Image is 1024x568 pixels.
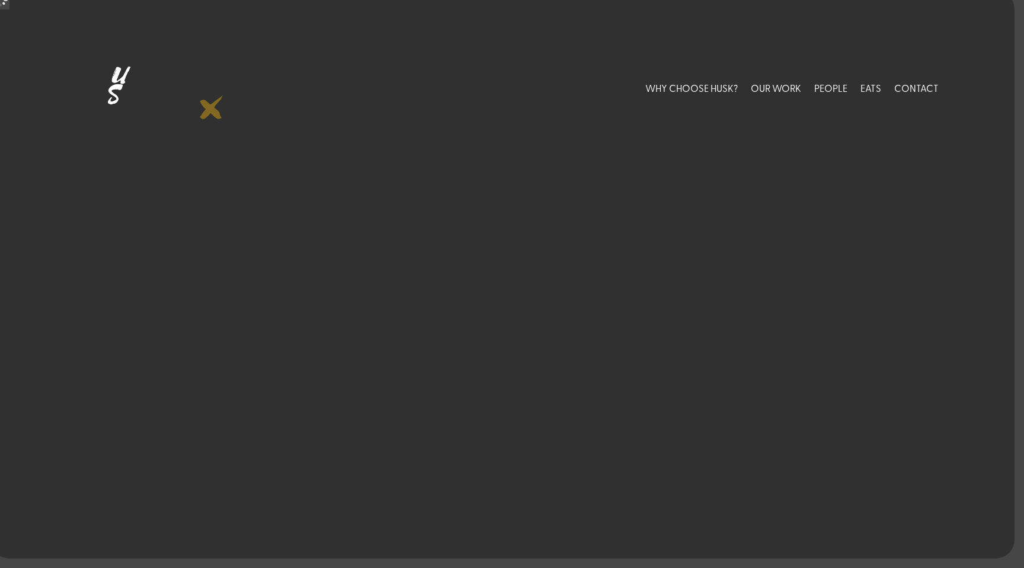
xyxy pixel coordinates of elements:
img: Husk logo [85,62,151,114]
a: WHY CHOOSE HUSK? [645,62,738,114]
a: PEOPLE [814,62,847,114]
a: OUR WORK [751,62,801,114]
a: EATS [860,62,881,114]
a: CONTACT [894,62,939,114]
